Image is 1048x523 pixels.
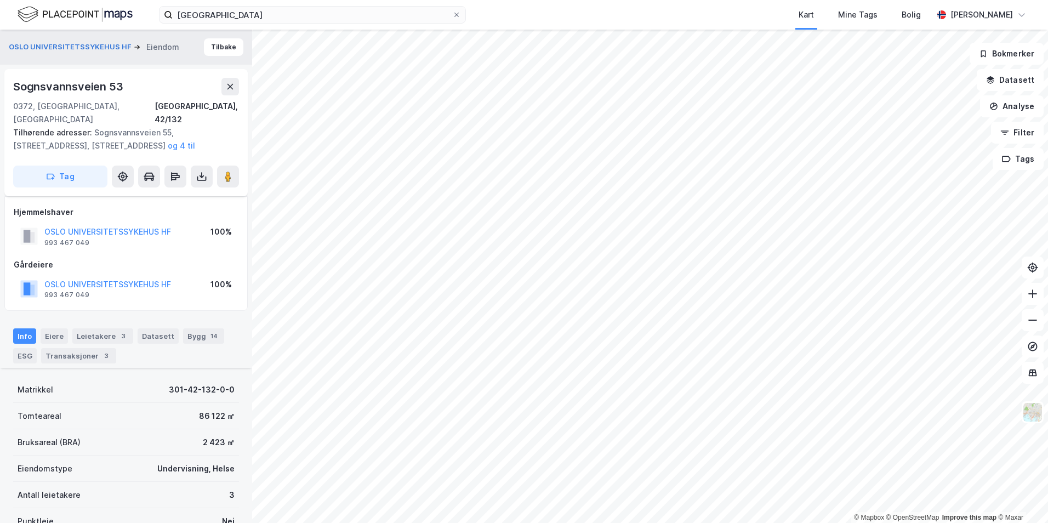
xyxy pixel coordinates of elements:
div: 2 423 ㎡ [203,436,235,449]
div: 100% [210,225,232,238]
div: Sognsvannsveien 55, [STREET_ADDRESS], [STREET_ADDRESS] [13,126,230,152]
div: 86 122 ㎡ [199,410,235,423]
div: 14 [208,331,220,342]
div: Eiendom [146,41,179,54]
img: logo.f888ab2527a4732fd821a326f86c7f29.svg [18,5,133,24]
div: Bruksareal (BRA) [18,436,81,449]
div: Matrikkel [18,383,53,396]
button: Tilbake [204,38,243,56]
div: Gårdeiere [14,258,238,271]
a: OpenStreetMap [886,514,939,521]
div: Mine Tags [838,8,878,21]
div: [GEOGRAPHIC_DATA], 42/132 [155,100,239,126]
button: Filter [991,122,1044,144]
div: 100% [210,278,232,291]
div: Bolig [902,8,921,21]
div: Undervisning, Helse [157,462,235,475]
button: Tags [993,148,1044,170]
div: Info [13,328,36,344]
img: Z [1022,402,1043,423]
a: Improve this map [942,514,996,521]
div: Transaksjoner [41,348,116,363]
div: 3 [118,331,129,342]
div: Sognsvannsveien 53 [13,78,125,95]
div: Eiere [41,328,68,344]
div: 301-42-132-0-0 [169,383,235,396]
button: OSLO UNIVERSITETSSYKEHUS HF [9,42,134,53]
button: Tag [13,166,107,187]
div: Kart [799,8,814,21]
div: Hjemmelshaver [14,206,238,219]
div: 993 467 049 [44,238,89,247]
input: Søk på adresse, matrikkel, gårdeiere, leietakere eller personer [173,7,452,23]
div: Antall leietakere [18,488,81,502]
div: [PERSON_NAME] [950,8,1013,21]
div: 0372, [GEOGRAPHIC_DATA], [GEOGRAPHIC_DATA] [13,100,155,126]
span: Tilhørende adresser: [13,128,94,137]
div: 993 467 049 [44,291,89,299]
div: Tomteareal [18,410,61,423]
div: 3 [229,488,235,502]
div: Bygg [183,328,224,344]
a: Mapbox [854,514,884,521]
div: Eiendomstype [18,462,72,475]
div: ESG [13,348,37,363]
div: Datasett [138,328,179,344]
div: Leietakere [72,328,133,344]
button: Bokmerker [970,43,1044,65]
button: Datasett [977,69,1044,91]
button: Analyse [980,95,1044,117]
div: 3 [101,350,112,361]
iframe: Chat Widget [993,470,1048,523]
